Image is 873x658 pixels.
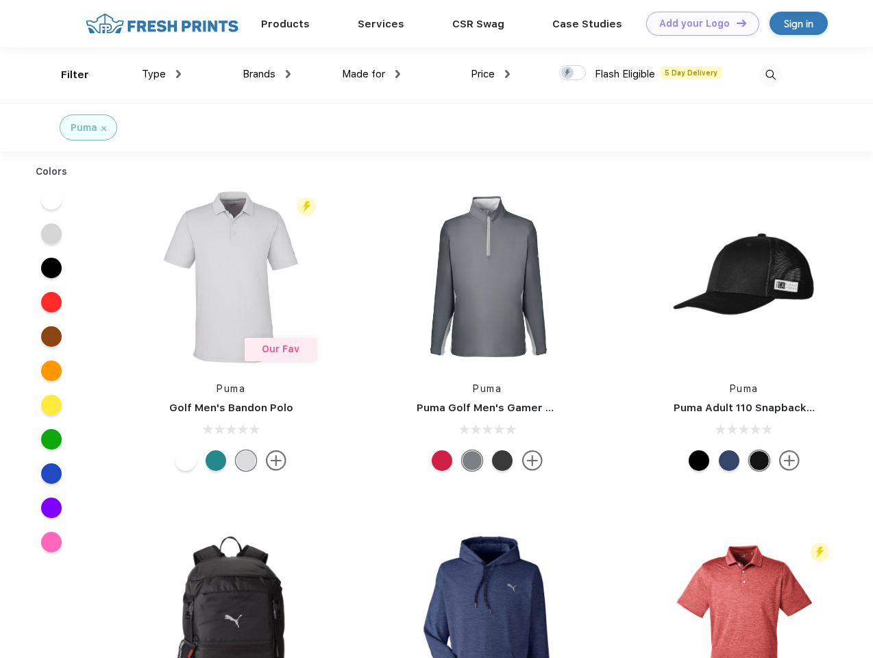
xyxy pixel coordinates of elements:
a: Services [358,18,404,30]
a: Puma [217,383,245,394]
div: Puma [71,121,97,135]
img: more.svg [779,450,800,471]
img: DT [737,19,746,27]
span: Our Fav [262,343,299,354]
div: Peacoat with Qut Shd [719,450,739,471]
img: dropdown.png [505,70,510,78]
a: Golf Men's Bandon Polo [169,402,293,414]
img: more.svg [522,450,543,471]
div: High Rise [236,450,256,471]
img: more.svg [266,450,286,471]
img: dropdown.png [286,70,291,78]
div: Pma Blk Pma Blk [689,450,709,471]
img: func=resize&h=266 [396,186,578,368]
span: Flash Eligible [595,68,655,80]
div: Green Lagoon [206,450,226,471]
img: fo%20logo%202.webp [82,12,243,36]
a: CSR Swag [452,18,504,30]
span: 5 Day Delivery [661,66,722,79]
img: func=resize&h=266 [653,186,835,368]
img: desktop_search.svg [759,64,782,86]
img: func=resize&h=266 [140,186,322,368]
div: Puma Black [492,450,513,471]
img: flash_active_toggle.svg [811,543,829,561]
div: Ski Patrol [432,450,452,471]
img: dropdown.png [176,70,181,78]
img: dropdown.png [395,70,400,78]
div: Filter [61,67,89,83]
div: Add your Logo [659,18,730,29]
img: filter_cancel.svg [101,126,106,131]
img: flash_active_toggle.svg [297,197,316,216]
div: Bright White [175,450,196,471]
span: Type [142,68,166,80]
a: Puma [473,383,502,394]
a: Puma Golf Men's Gamer Golf Quarter-Zip [417,402,633,414]
div: Pma Blk with Pma Blk [749,450,770,471]
div: Sign in [784,16,813,32]
div: Quiet Shade [462,450,482,471]
div: Colors [25,164,78,179]
span: Price [471,68,495,80]
span: Made for [342,68,385,80]
span: Brands [243,68,275,80]
a: Products [261,18,310,30]
a: Puma [730,383,759,394]
a: Sign in [770,12,828,35]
